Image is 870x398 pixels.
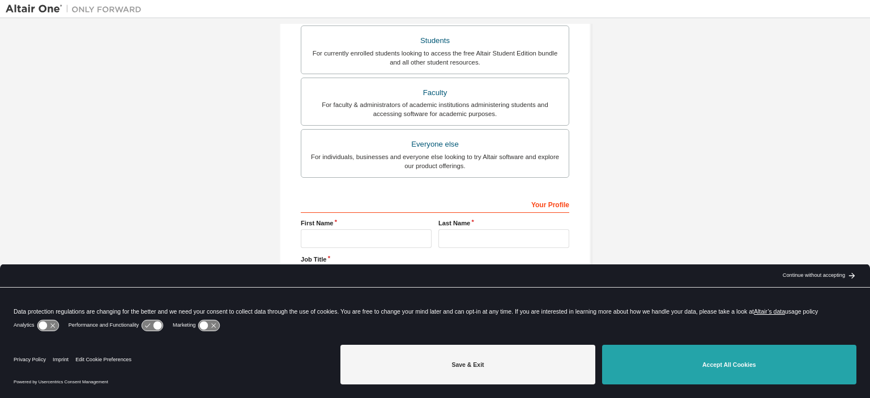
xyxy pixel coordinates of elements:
[308,85,562,101] div: Faculty
[301,219,432,228] label: First Name
[308,33,562,49] div: Students
[308,136,562,152] div: Everyone else
[301,255,569,264] label: Job Title
[438,219,569,228] label: Last Name
[301,195,569,213] div: Your Profile
[308,152,562,170] div: For individuals, businesses and everyone else looking to try Altair software and explore our prod...
[308,100,562,118] div: For faculty & administrators of academic institutions administering students and accessing softwa...
[308,49,562,67] div: For currently enrolled students looking to access the free Altair Student Edition bundle and all ...
[6,3,147,15] img: Altair One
